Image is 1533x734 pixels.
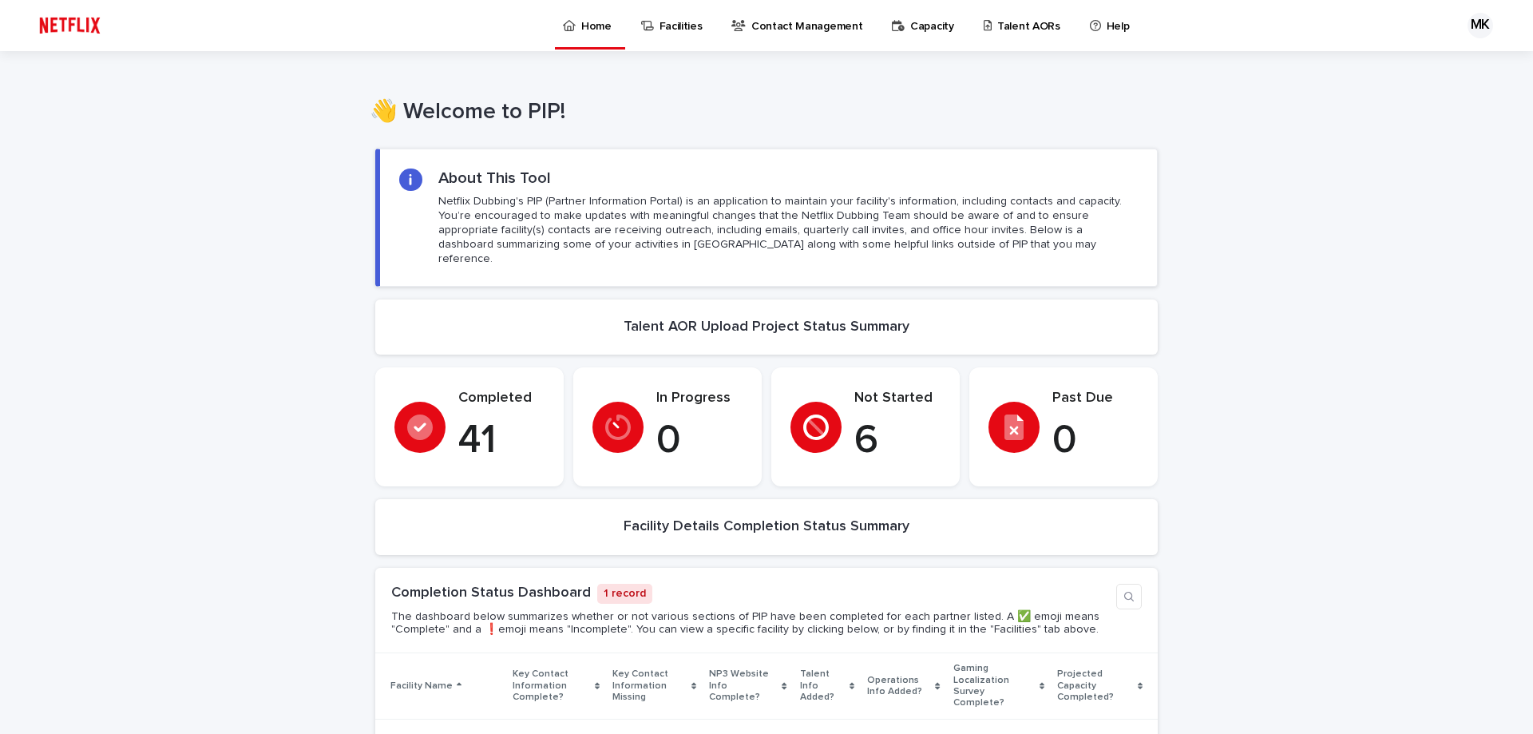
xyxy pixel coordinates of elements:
[800,665,846,706] p: Talent Info Added?
[1052,390,1139,407] p: Past Due
[656,417,743,465] p: 0
[438,194,1138,267] p: Netflix Dubbing's PIP (Partner Information Portal) is an application to maintain your facility's ...
[1057,665,1133,706] p: Projected Capacity Completed?
[458,390,545,407] p: Completed
[612,665,687,706] p: Key Contact Information Missing
[624,319,909,336] h2: Talent AOR Upload Project Status Summary
[709,665,778,706] p: NP3 Website Info Complete?
[391,585,591,600] a: Completion Status Dashboard
[1468,13,1493,38] div: MK
[1052,417,1139,465] p: 0
[624,518,909,536] h2: Facility Details Completion Status Summary
[391,610,1110,637] p: The dashboard below summarizes whether or not various sections of PIP have been completed for eac...
[854,417,941,465] p: 6
[867,672,931,701] p: Operations Info Added?
[370,99,1152,126] h1: 👋 Welcome to PIP!
[32,10,108,42] img: ifQbXi3ZQGMSEF7WDB7W
[854,390,941,407] p: Not Started
[390,677,453,695] p: Facility Name
[513,665,591,706] p: Key Contact Information Complete?
[438,169,551,188] h2: About This Tool
[458,417,545,465] p: 41
[656,390,743,407] p: In Progress
[953,660,1036,712] p: Gaming Localization Survey Complete?
[597,584,652,604] p: 1 record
